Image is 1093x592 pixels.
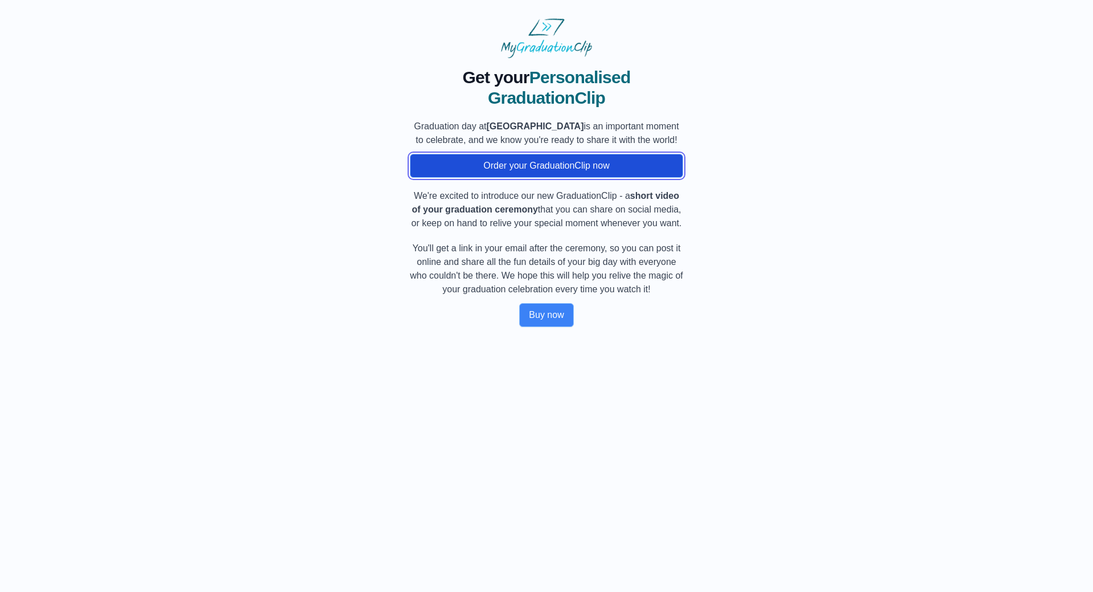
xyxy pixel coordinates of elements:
[410,120,683,147] p: Graduation day at is an important moment to celebrate, and we know you're ready to share it with ...
[519,303,573,327] button: Buy now
[487,121,584,131] b: [GEOGRAPHIC_DATA]
[410,189,683,230] p: We're excited to introduce our new GraduationClip - a that you can share on social media, or keep...
[412,191,679,214] b: short video of your graduation ceremony
[410,154,683,178] button: Order your GraduationClip now
[501,18,592,58] img: MyGraduationClip
[462,68,529,87] span: Get your
[488,68,631,107] span: Personalised GraduationClip
[410,242,683,296] p: You'll get a link in your email after the ceremony, so you can post it online and share all the f...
